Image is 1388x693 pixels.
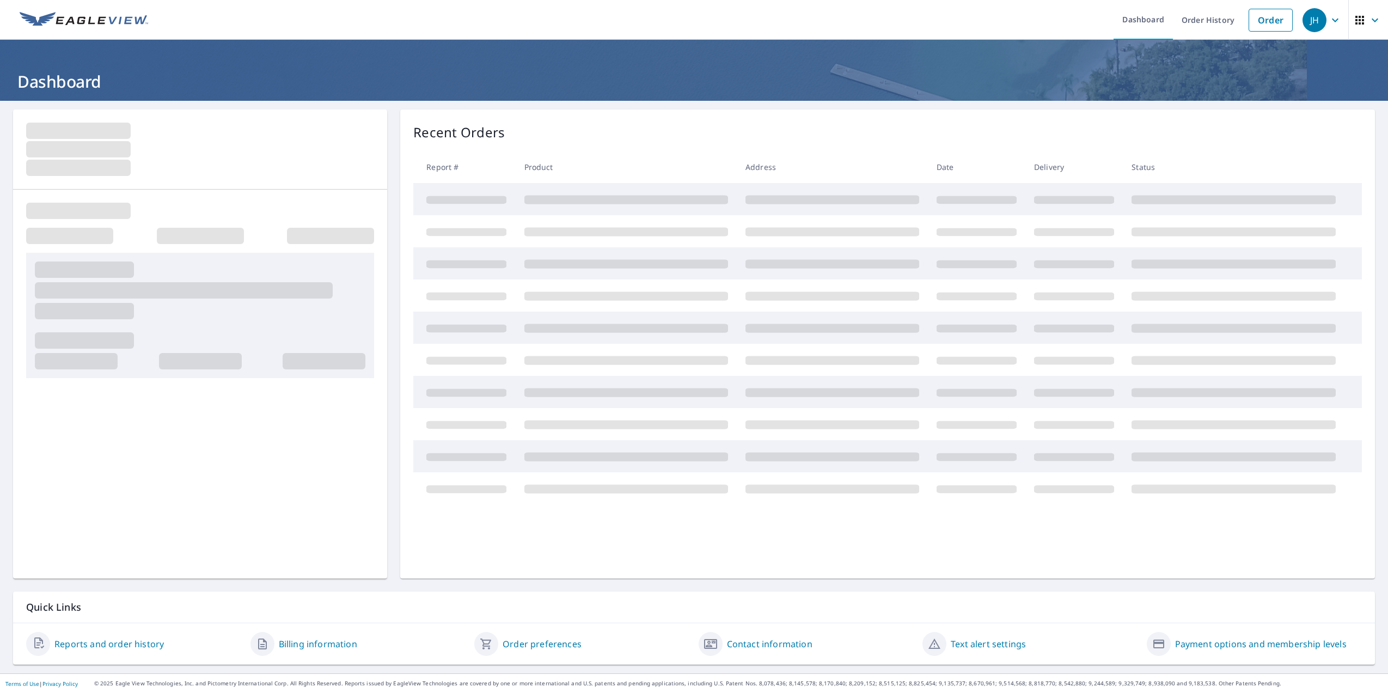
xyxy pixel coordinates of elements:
a: Order [1249,9,1293,32]
a: Order preferences [503,637,582,651]
p: Quick Links [26,600,1362,614]
p: Recent Orders [413,123,505,142]
h1: Dashboard [13,70,1375,93]
th: Address [737,151,928,183]
img: EV Logo [20,12,148,28]
a: Payment options and membership levels [1175,637,1347,651]
a: Reports and order history [54,637,164,651]
div: JH [1303,8,1326,32]
a: Contact information [727,637,812,651]
a: Privacy Policy [42,680,78,688]
a: Text alert settings [951,637,1026,651]
a: Terms of Use [5,680,39,688]
th: Date [928,151,1025,183]
th: Delivery [1025,151,1123,183]
p: © 2025 Eagle View Technologies, Inc. and Pictometry International Corp. All Rights Reserved. Repo... [94,679,1383,688]
th: Status [1123,151,1344,183]
p: | [5,680,78,687]
th: Product [516,151,737,183]
a: Billing information [279,637,357,651]
th: Report # [413,151,515,183]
